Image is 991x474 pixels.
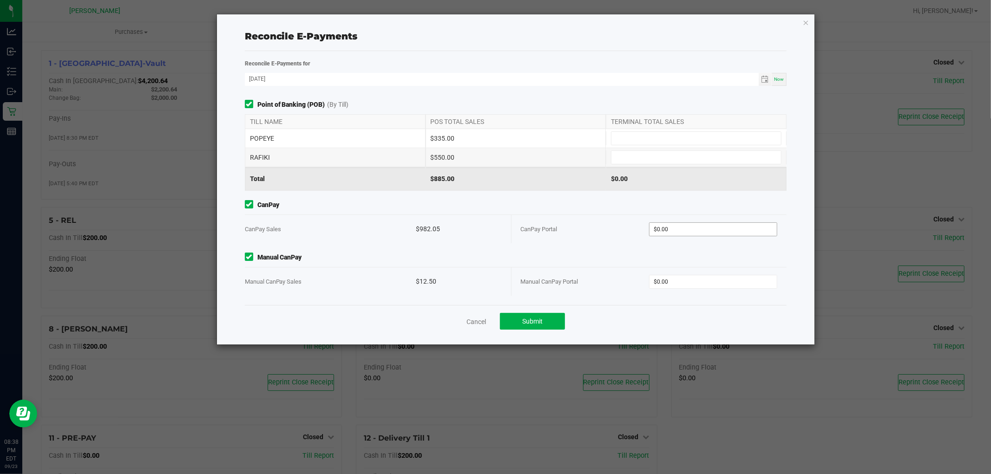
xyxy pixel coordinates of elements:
div: $0.00 [606,167,787,190]
iframe: Resource center [9,400,37,428]
div: $335.00 [426,129,606,148]
span: Toggle calendar [759,73,772,86]
form-toggle: Include in reconciliation [245,200,257,210]
div: Reconcile E-Payments [245,29,787,43]
strong: Manual CanPay [257,253,302,262]
span: Now [774,77,784,82]
div: RAFIKI [245,148,426,167]
div: TILL NAME [245,115,426,129]
span: Submit [522,318,543,325]
span: (By Till) [328,100,349,110]
div: TERMINAL TOTAL SALES [606,115,787,129]
div: $982.05 [416,215,501,243]
div: POPEYE [245,129,426,148]
span: CanPay Sales [245,226,281,233]
form-toggle: Include in reconciliation [245,253,257,262]
a: Cancel [466,317,486,326]
button: Submit [500,313,565,330]
div: $12.50 [416,267,501,296]
div: POS TOTAL SALES [426,115,606,129]
span: CanPay Portal [521,226,558,233]
div: $550.00 [426,148,606,167]
form-toggle: Include in reconciliation [245,100,257,110]
div: Total [245,167,426,190]
div: $885.00 [426,167,606,190]
strong: Reconcile E-Payments for [245,60,311,67]
strong: Point of Banking (POB) [257,100,325,110]
span: Manual CanPay Portal [521,278,578,285]
input: Date [245,73,759,84]
span: Manual CanPay Sales [245,278,302,285]
strong: CanPay [257,200,279,210]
